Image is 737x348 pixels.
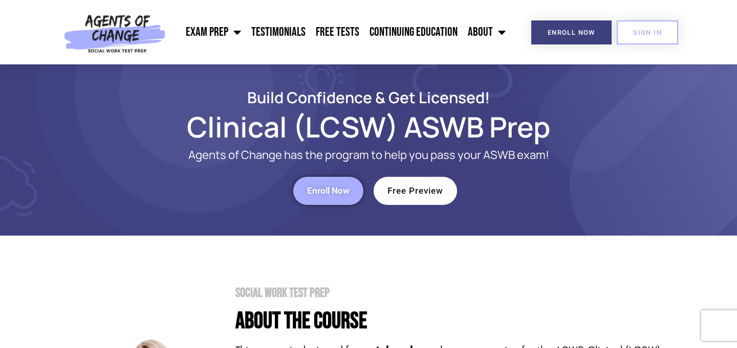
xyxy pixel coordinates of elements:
[364,19,463,45] a: Continuing Education
[293,177,363,205] a: Enroll Now
[118,149,619,161] p: Agents of Change has the program to help you pass your ASWB exam!
[633,29,662,36] span: SIGN IN
[181,19,246,45] a: Exam Prep
[463,19,511,45] a: About
[531,20,612,44] a: Enroll Now
[387,187,443,195] span: Free Preview
[170,19,511,45] nav: Menu
[77,90,660,105] h2: Build Confidence & Get Licensed!
[548,29,595,36] span: Enroll Now
[307,187,350,195] span: Enroll Now
[246,19,311,45] a: Testimonials
[617,20,678,44] a: SIGN IN
[235,287,660,299] h2: Social Work Test Prep
[311,19,364,45] a: Free Tests
[77,115,660,138] h1: Clinical (LCSW) ASWB Prep
[374,177,457,205] a: Free Preview
[235,310,660,333] h4: About the Course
